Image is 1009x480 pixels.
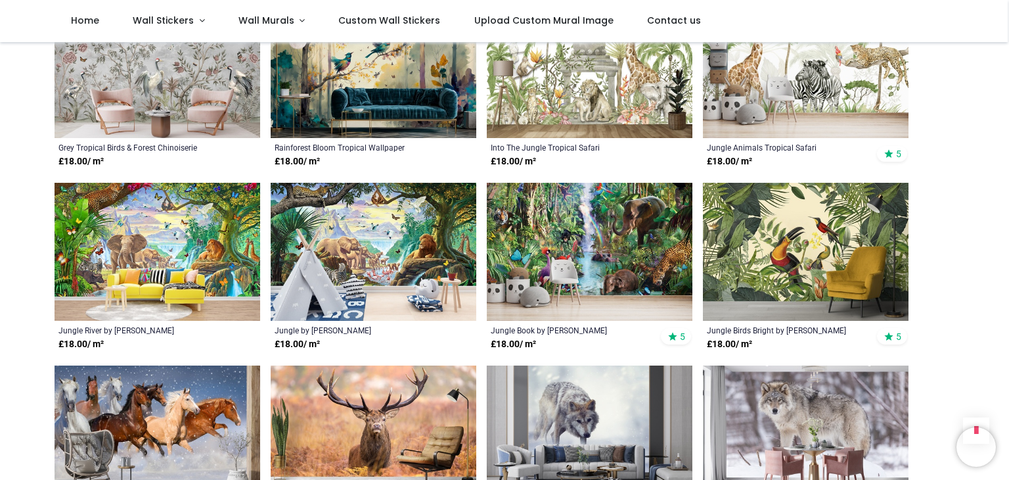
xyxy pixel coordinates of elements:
[58,142,217,153] a: Grey Tropical Birds & Forest Chinoiserie Wallpaper
[55,183,260,321] img: Jungle River Wall Mural by Steve Crisp
[133,14,194,27] span: Wall Stickers
[707,142,865,153] a: Jungle Animals Tropical Safari
[275,338,320,351] strong: £ 18.00 / m²
[338,14,440,27] span: Custom Wall Stickers
[58,155,104,168] strong: £ 18.00 / m²
[271,183,476,321] img: Jungle Wall Mural by Steve Crisp
[275,142,433,153] a: Rainforest Bloom Tropical Wallpaper
[896,148,901,160] span: 5
[275,325,433,335] a: Jungle by [PERSON_NAME]
[707,338,752,351] strong: £ 18.00 / m²
[707,325,865,335] a: Jungle Birds Bright by [PERSON_NAME]
[474,14,614,27] span: Upload Custom Mural Image
[58,325,217,335] a: Jungle River by [PERSON_NAME]
[238,14,294,27] span: Wall Murals
[487,183,692,321] img: Jungle Book Wall Mural by David Penfound
[71,14,99,27] span: Home
[491,142,649,153] a: Into The Jungle Tropical Safari
[707,155,752,168] strong: £ 18.00 / m²
[956,427,996,467] iframe: Brevo live chat
[703,183,908,321] img: Jungle Birds Bright Wall Mural by Andrea Haase
[680,331,685,343] span: 5
[491,155,536,168] strong: £ 18.00 / m²
[275,155,320,168] strong: £ 18.00 / m²
[58,338,104,351] strong: £ 18.00 / m²
[491,325,649,335] a: Jungle Book by [PERSON_NAME]
[491,338,536,351] strong: £ 18.00 / m²
[896,331,901,343] span: 5
[647,14,701,27] span: Contact us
